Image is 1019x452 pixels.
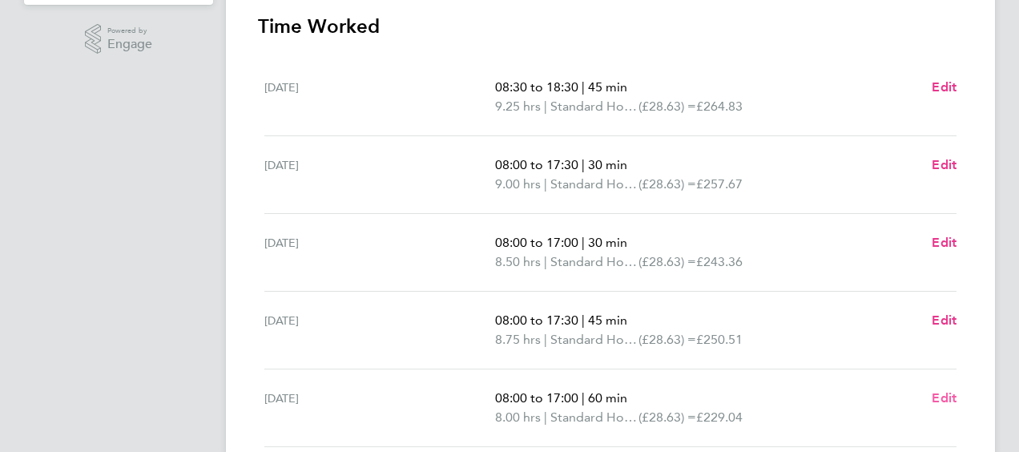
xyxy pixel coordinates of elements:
span: 9.25 hrs [495,99,541,114]
span: £257.67 [696,176,743,192]
span: (£28.63) = [638,410,696,425]
span: 8.75 hrs [495,332,541,347]
span: | [582,235,585,250]
a: Powered byEngage [85,24,153,54]
span: | [544,176,547,192]
span: 08:00 to 17:00 [495,390,578,406]
span: Powered by [107,24,152,38]
span: Edit [932,390,957,406]
span: 08:00 to 17:30 [495,313,578,328]
span: 08:00 to 17:30 [495,157,578,172]
span: 45 min [588,79,627,95]
span: | [582,313,585,328]
span: Standard Hourly [550,330,638,349]
span: Standard Hourly [550,408,638,427]
span: £264.83 [696,99,743,114]
span: £243.36 [696,254,743,269]
a: Edit [932,78,957,97]
a: Edit [932,233,957,252]
div: [DATE] [264,155,495,194]
a: Edit [932,311,957,330]
span: Standard Hourly [550,252,638,272]
span: | [544,254,547,269]
span: 45 min [588,313,627,328]
span: 60 min [588,390,627,406]
span: (£28.63) = [638,99,696,114]
span: Edit [932,235,957,250]
span: 30 min [588,235,627,250]
span: | [544,410,547,425]
span: 30 min [588,157,627,172]
span: (£28.63) = [638,254,696,269]
span: | [544,99,547,114]
span: 8.00 hrs [495,410,541,425]
span: £229.04 [696,410,743,425]
span: Edit [932,79,957,95]
h3: Time Worked [258,14,963,39]
span: 9.00 hrs [495,176,541,192]
a: Edit [932,155,957,175]
span: Engage [107,38,152,51]
span: 08:00 to 17:00 [495,235,578,250]
span: Edit [932,313,957,328]
span: | [544,332,547,347]
span: 08:30 to 18:30 [495,79,578,95]
span: £250.51 [696,332,743,347]
div: [DATE] [264,389,495,427]
a: Edit [932,389,957,408]
span: Standard Hourly [550,97,638,116]
span: | [582,390,585,406]
span: (£28.63) = [638,332,696,347]
span: 8.50 hrs [495,254,541,269]
span: | [582,79,585,95]
span: (£28.63) = [638,176,696,192]
div: [DATE] [264,78,495,116]
div: [DATE] [264,311,495,349]
span: | [582,157,585,172]
span: Edit [932,157,957,172]
span: Standard Hourly [550,175,638,194]
div: [DATE] [264,233,495,272]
